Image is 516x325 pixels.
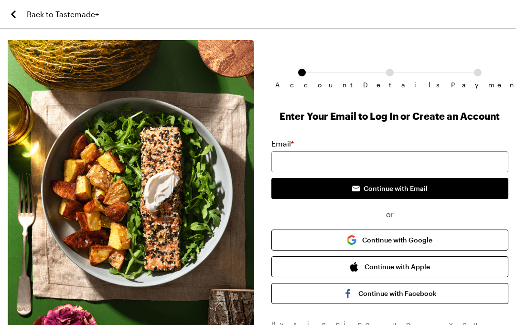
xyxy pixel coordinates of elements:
[271,230,508,251] button: Continue with Google
[363,81,417,89] span: Details
[271,256,508,277] button: Continue with Apple
[451,81,505,89] span: Payment
[271,283,508,304] button: Continue with Facebook
[271,109,508,123] h1: Enter Your Email to Log In or Create an Account
[275,81,329,89] span: Account
[364,184,428,193] span: Continue with Email
[271,178,508,199] button: Continue with Email
[271,69,508,81] ol: Subscription checkout form navigation
[271,209,508,220] span: or
[27,9,99,20] span: Back to Tastemade+
[271,138,294,149] label: Email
